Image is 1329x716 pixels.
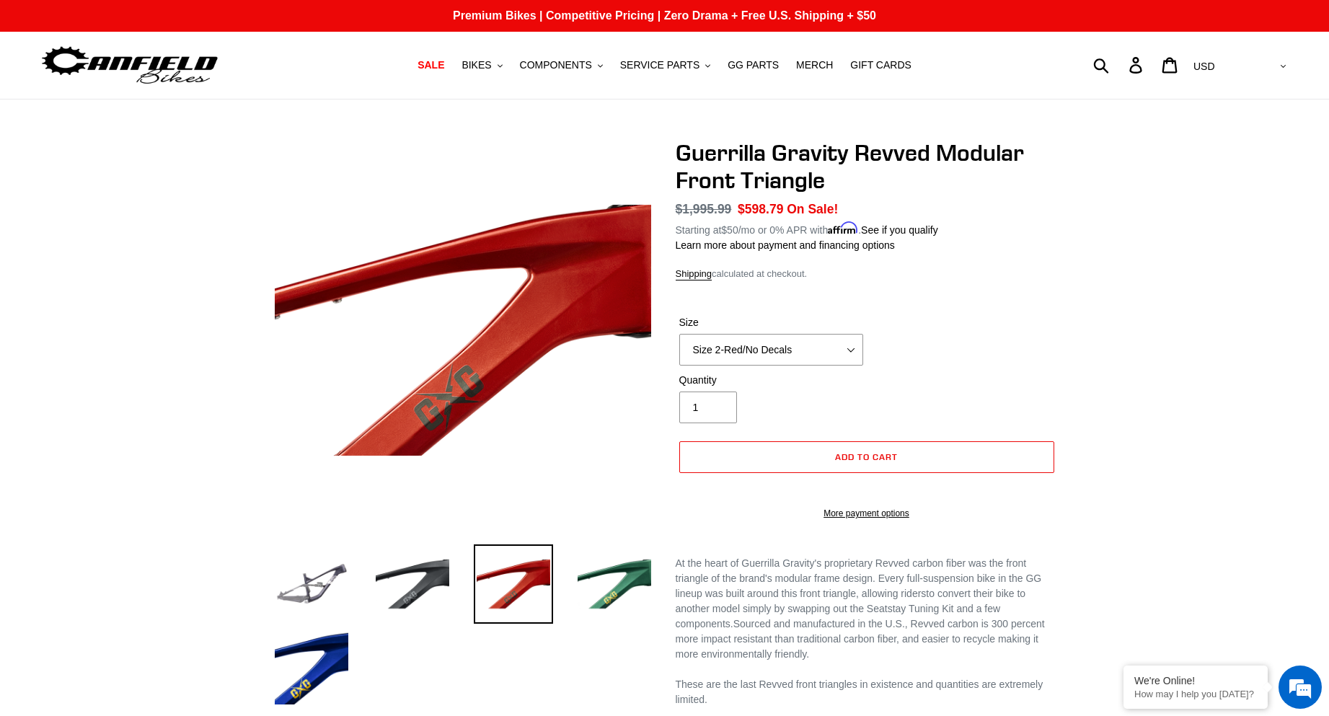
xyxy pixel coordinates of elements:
[46,72,82,108] img: d_696896380_company_1647369064580_696896380
[1134,689,1257,699] p: How may I help you today?
[787,200,838,218] span: On Sale!
[676,239,895,251] a: Learn more about payment and financing options
[796,59,833,71] span: MERCH
[676,268,712,280] a: Shipping
[676,557,1042,599] span: At the heart of Guerrilla Gravity's proprietary Revved carbon fiber was the front triangle of the...
[828,222,858,234] span: Affirm
[676,588,1026,629] span: to convert their bike to another model simply by swapping out the Seatstay Tuning Kit and a few c...
[676,267,1058,281] div: calculated at checkout.
[454,56,509,75] button: BIKES
[676,556,1058,662] div: Sourced and manufactured in the U.S., Revved carbon is 300 percent more impact resistant than tra...
[676,202,732,216] s: $1,995.99
[789,56,840,75] a: MERCH
[40,43,220,88] img: Canfield Bikes
[373,544,452,624] img: Load image into Gallery viewer, Guerrilla Gravity Revved Modular Front Triangle
[513,56,610,75] button: COMPONENTS
[1101,49,1138,81] input: Search
[410,56,451,75] a: SALE
[679,507,1054,520] a: More payment options
[679,373,863,388] label: Quantity
[462,59,491,71] span: BIKES
[7,394,275,444] textarea: Type your message and hit 'Enter'
[679,315,863,330] label: Size
[721,224,738,236] span: $50
[272,544,351,624] img: Load image into Gallery viewer, Guerrilla Gravity Revved Modular Front Triangle
[575,544,654,624] img: Load image into Gallery viewer, Guerrilla Gravity Revved Modular Front Triangle
[676,677,1058,707] div: These are the last Revved front triangles in existence and quantities are extremely limited.
[720,56,786,75] a: GG PARTS
[97,81,264,100] div: Chat with us now
[738,202,783,216] span: $598.79
[676,139,1058,195] h1: Guerrilla Gravity Revved Modular Front Triangle
[728,59,779,71] span: GG PARTS
[679,441,1054,473] button: Add to cart
[850,59,911,71] span: GIFT CARDS
[237,7,271,42] div: Minimize live chat window
[843,56,919,75] a: GIFT CARDS
[1134,675,1257,686] div: We're Online!
[676,219,938,238] p: Starting at /mo or 0% APR with .
[520,59,592,71] span: COMPONENTS
[272,628,351,707] img: Load image into Gallery viewer, Guerrilla Gravity Revved Modular Front Triangle
[84,182,199,327] span: We're online!
[620,59,699,71] span: SERVICE PARTS
[474,544,553,624] img: Load image into Gallery viewer, Guerrilla Gravity Revved Modular Front Triangle
[835,451,898,462] span: Add to cart
[613,56,718,75] button: SERVICE PARTS
[16,79,37,101] div: Navigation go back
[861,224,938,236] a: See if you qualify - Learn more about Affirm Financing (opens in modal)
[418,59,444,71] span: SALE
